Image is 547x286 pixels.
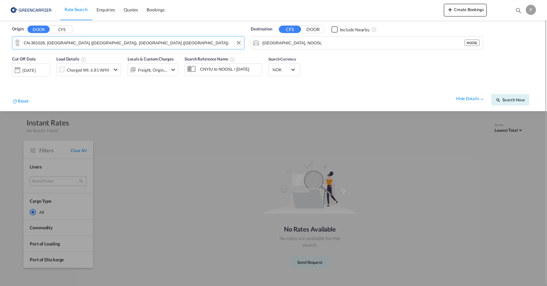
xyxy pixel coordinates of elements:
[515,7,522,16] div: icon-magnify
[279,26,301,33] button: CFS
[340,27,370,33] div: Include Nearby
[251,36,483,49] md-input-container: Oslo, NOOSL
[479,96,485,102] md-icon: icon-chevron-up
[128,63,178,76] div: Freight Origin Destinationicon-chevron-down
[234,38,243,48] button: Clear Input
[302,26,324,33] button: DOOR
[446,6,454,13] md-icon: icon-plus 400-fg
[496,98,501,103] md-icon: icon-magnify
[230,57,235,62] md-icon: Your search will be saved by the below given name
[372,27,377,32] md-icon: Unchecked: Ignores neighbouring ports when fetching rates.Checked : Includes neighbouring ports w...
[22,67,35,73] div: [DATE]
[12,56,36,61] span: Cut Off Date
[12,98,28,105] div: icon-refreshReset
[56,63,121,76] div: Charged Wt: 6.81 W/Micon-chevron-down
[526,5,536,15] div: P
[138,66,168,74] div: Freight Origin Destination
[496,97,525,102] span: icon-magnifySearch Now
[97,7,115,12] span: Enquiries
[12,36,244,49] md-input-container: CN-361028, XIAMEN (厦门市), FUJIAN (福建省)
[251,26,272,32] span: Destination
[331,26,370,33] md-checkbox: Checkbox No Ink
[67,66,109,74] div: Charged Wt: 6.81 W/M
[56,56,86,61] span: Load Details
[65,7,88,12] span: Rate Search
[12,76,17,84] md-datepicker: Select
[268,57,296,61] span: Search Currency
[147,7,164,12] span: Bookings
[456,96,485,102] div: hide detailsicon-chevron-up
[124,7,138,12] span: Quotes
[464,40,480,46] div: NOOSL
[51,26,73,33] button: CFS
[273,67,290,73] span: NOK
[515,7,522,14] md-icon: icon-magnify
[12,63,50,77] div: [DATE]
[12,26,23,32] span: Origin
[24,38,241,48] input: Search by Door
[197,64,262,74] input: Search Reference Name
[491,94,529,105] button: icon-magnifySearch Now
[28,26,50,33] button: DOOR
[444,4,487,16] button: icon-plus 400-fgCreate Bookings
[18,98,28,104] span: Reset
[81,57,86,62] md-icon: Chargeable Weight
[128,56,174,61] span: Locals & Custom Charges
[112,66,119,73] md-icon: icon-chevron-down
[12,99,18,104] md-icon: icon-refresh
[169,66,177,73] md-icon: icon-chevron-down
[9,3,52,17] img: e39c37208afe11efa9cb1d7a6ea7d6f5.png
[272,65,297,74] md-select: Select Currency: kr NOKNorway Krone
[262,38,464,48] input: Search by Port
[185,56,235,61] span: Search Reference Name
